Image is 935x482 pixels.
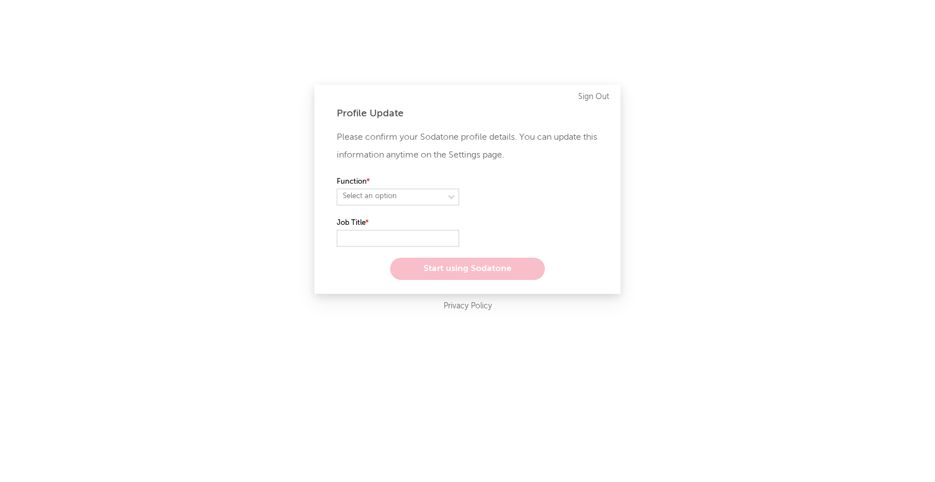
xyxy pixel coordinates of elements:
[390,258,545,280] button: Start using Sodatone
[337,107,598,120] div: Profile Update
[337,129,598,164] p: Please confirm your Sodatone profile details. You can update this information anytime on the Sett...
[337,217,459,230] label: Job Title
[578,90,609,104] a: Sign Out
[444,299,492,313] a: Privacy Policy
[337,175,459,189] label: Function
